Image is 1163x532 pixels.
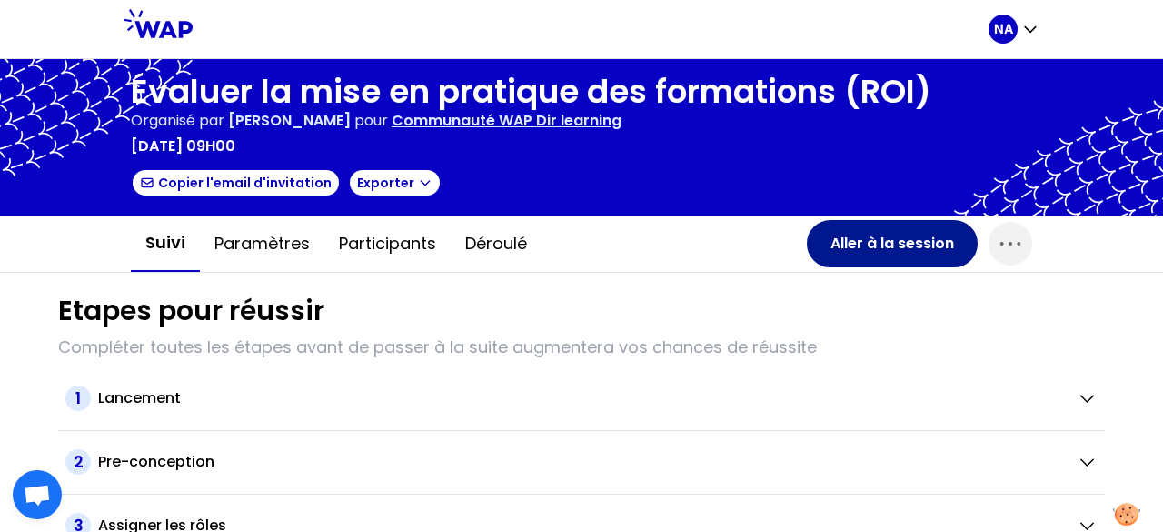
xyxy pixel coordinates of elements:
[131,74,931,110] h1: Évaluer la mise en pratique des formations (ROI)
[58,295,324,327] h1: Etapes pour réussir
[13,470,62,519] a: Ouvrir le chat
[65,386,1098,411] button: 1Lancement
[354,110,388,132] p: pour
[200,216,324,271] button: Paramètres
[392,110,621,132] p: Communauté WAP Dir learning
[131,136,235,157] p: [DATE] 09h00
[65,449,91,475] span: 2
[807,220,978,267] button: Aller à la session
[131,168,341,197] button: Copier l'email d'invitation
[65,449,1098,475] button: 2Pre-conception
[994,20,1013,38] p: NA
[58,335,1105,360] p: Compléter toutes les étapes avant de passer à la suite augmentera vos chances de réussite
[65,386,91,411] span: 1
[228,110,351,131] span: [PERSON_NAME]
[324,216,451,271] button: Participants
[98,387,181,409] h2: Lancement
[451,216,542,271] button: Déroulé
[98,451,214,473] h2: Pre-conception
[131,216,200,272] button: Suivi
[348,168,442,197] button: Exporter
[131,110,224,132] p: Organisé par
[989,15,1039,44] button: NA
